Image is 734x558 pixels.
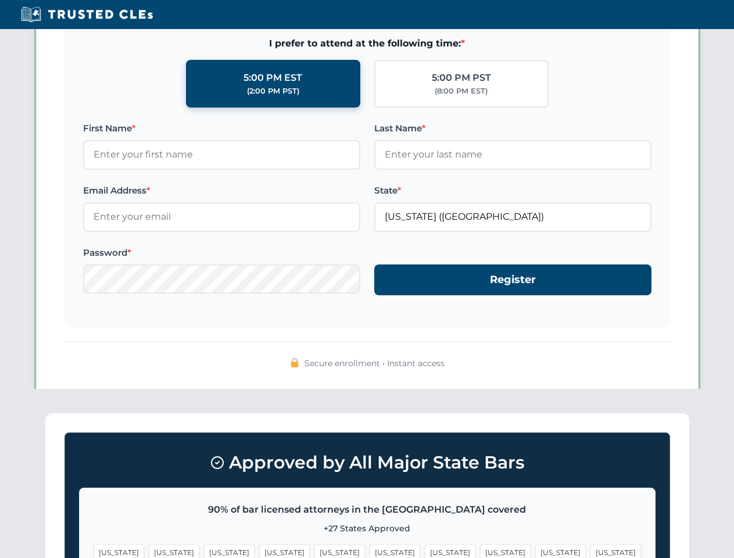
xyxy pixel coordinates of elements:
[83,36,651,51] span: I prefer to attend at the following time:
[83,140,360,169] input: Enter your first name
[435,85,488,97] div: (8:00 PM EST)
[83,246,360,260] label: Password
[374,184,651,198] label: State
[374,140,651,169] input: Enter your last name
[83,184,360,198] label: Email Address
[244,70,302,85] div: 5:00 PM EST
[305,357,445,370] span: Secure enrollment • Instant access
[79,447,656,478] h3: Approved by All Major State Bars
[83,202,360,231] input: Enter your email
[17,6,156,23] img: Trusted CLEs
[290,358,299,367] img: 🔒
[374,121,651,135] label: Last Name
[432,70,491,85] div: 5:00 PM PST
[247,85,299,97] div: (2:00 PM PST)
[374,264,651,295] button: Register
[83,121,360,135] label: First Name
[94,502,641,517] p: 90% of bar licensed attorneys in the [GEOGRAPHIC_DATA] covered
[94,522,641,535] p: +27 States Approved
[374,202,651,231] input: Florida (FL)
